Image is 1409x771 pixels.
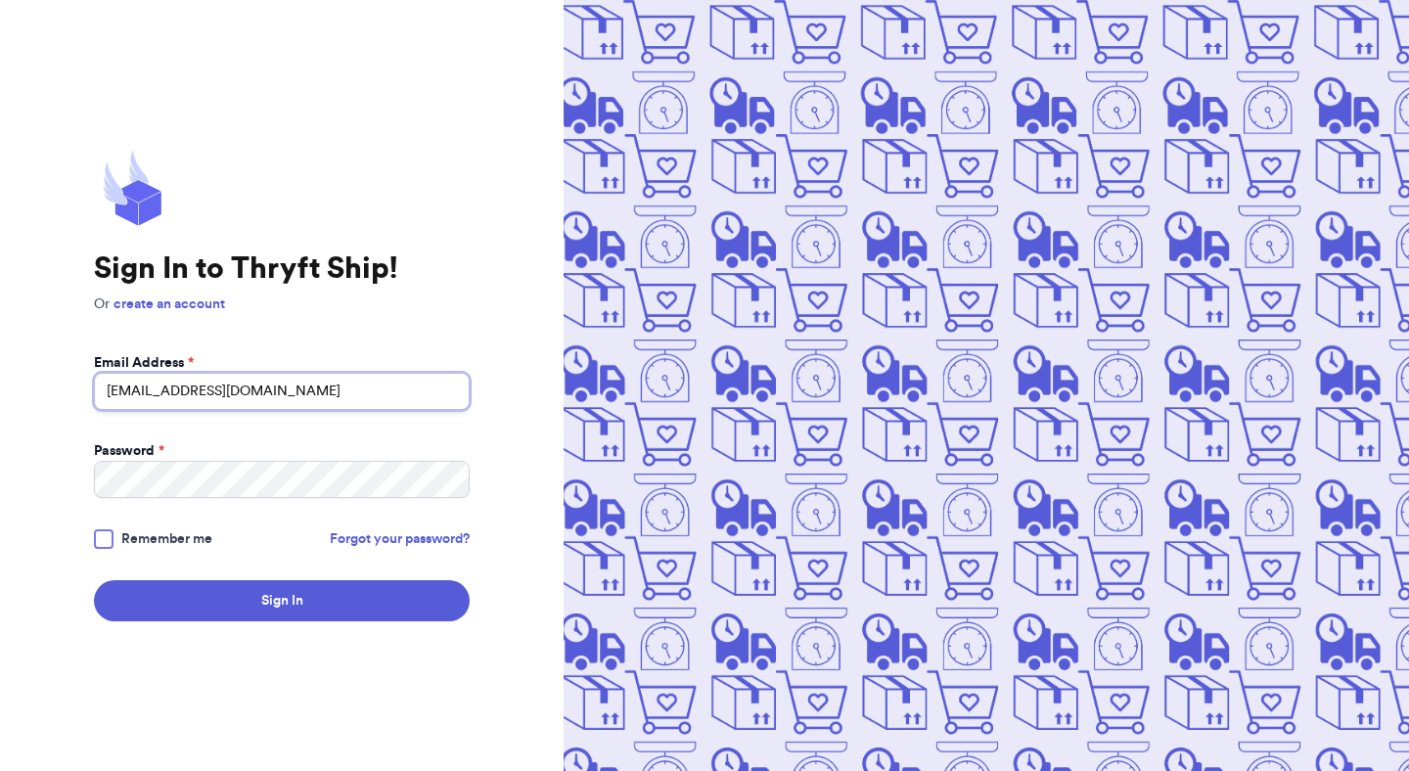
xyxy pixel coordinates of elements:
[330,529,470,549] a: Forgot your password?
[94,441,164,461] label: Password
[94,580,470,621] button: Sign In
[114,297,225,311] a: create an account
[94,353,194,373] label: Email Address
[121,529,212,549] span: Remember me
[94,295,470,314] p: Or
[94,251,470,287] h1: Sign In to Thryft Ship!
